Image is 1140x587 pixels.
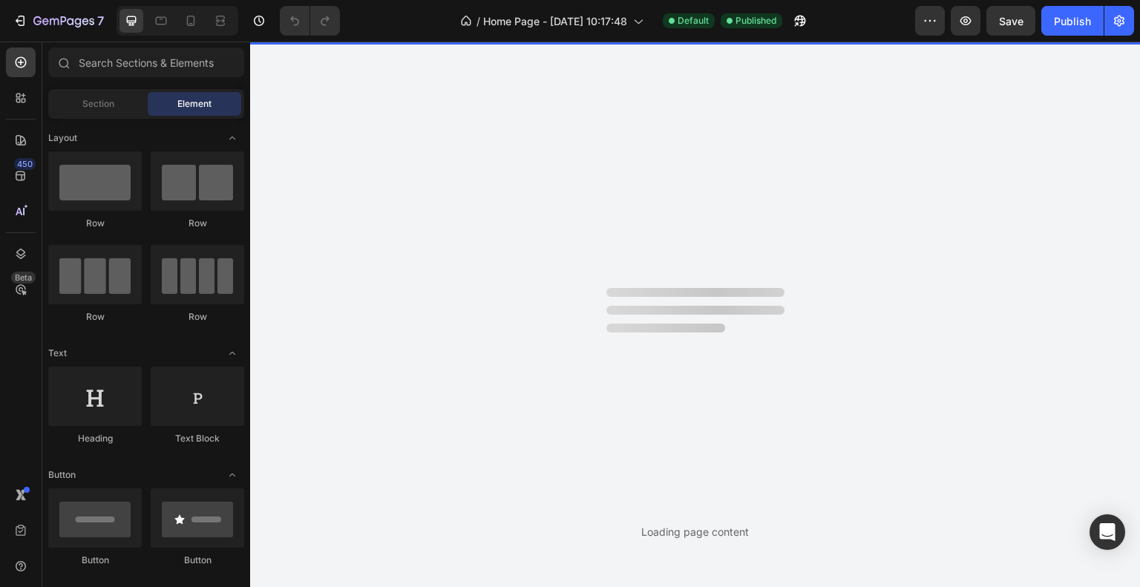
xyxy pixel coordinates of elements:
[280,6,340,36] div: Undo/Redo
[11,272,36,283] div: Beta
[6,6,111,36] button: 7
[48,554,142,567] div: Button
[177,97,212,111] span: Element
[151,217,244,230] div: Row
[48,432,142,445] div: Heading
[220,341,244,365] span: Toggle open
[678,14,709,27] span: Default
[1041,6,1104,36] button: Publish
[986,6,1035,36] button: Save
[48,47,244,77] input: Search Sections & Elements
[48,468,76,482] span: Button
[151,310,244,324] div: Row
[48,347,67,360] span: Text
[151,432,244,445] div: Text Block
[151,554,244,567] div: Button
[220,463,244,487] span: Toggle open
[476,13,480,29] span: /
[1054,13,1091,29] div: Publish
[48,131,77,145] span: Layout
[48,310,142,324] div: Row
[641,524,749,540] div: Loading page content
[736,14,776,27] span: Published
[220,126,244,150] span: Toggle open
[82,97,114,111] span: Section
[48,217,142,230] div: Row
[1090,514,1125,550] div: Open Intercom Messenger
[999,15,1023,27] span: Save
[483,13,627,29] span: Home Page - [DATE] 10:17:48
[14,158,36,170] div: 450
[97,12,104,30] p: 7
